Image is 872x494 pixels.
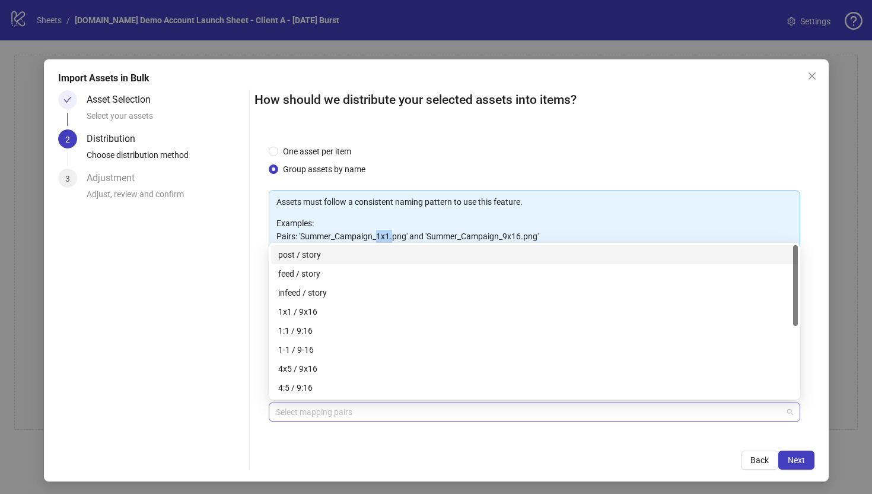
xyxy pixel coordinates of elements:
[271,302,798,321] div: 1x1 / 9x16
[87,90,160,109] div: Asset Selection
[271,283,798,302] div: infeed / story
[278,267,791,280] div: feed / story
[741,451,778,470] button: Back
[65,174,70,183] span: 3
[750,455,769,465] span: Back
[271,378,798,397] div: 4:5 / 9:16
[271,264,798,283] div: feed / story
[87,109,245,129] div: Select your assets
[278,248,791,261] div: post / story
[278,381,791,394] div: 4:5 / 9:16
[278,343,791,356] div: 1-1 / 9-16
[278,286,791,299] div: infeed / story
[87,188,245,208] div: Adjust, review and confirm
[807,71,817,81] span: close
[278,145,356,158] span: One asset per item
[778,451,814,470] button: Next
[278,305,791,318] div: 1x1 / 9x16
[278,362,791,375] div: 4x5 / 9x16
[58,71,814,85] div: Import Assets in Bulk
[271,359,798,378] div: 4x5 / 9x16
[63,96,72,104] span: check
[276,217,793,256] p: Examples: Pairs: 'Summer_Campaign_1x1.png' and 'Summer_Campaign_9x16.png' Triples: 'Summer_Campai...
[87,148,245,169] div: Choose distribution method
[278,163,370,176] span: Group assets by name
[65,135,70,144] span: 2
[87,129,145,148] div: Distribution
[271,340,798,359] div: 1-1 / 9-16
[254,90,814,110] h2: How should we distribute your selected assets into items?
[803,66,822,85] button: Close
[278,324,791,337] div: 1:1 / 9:16
[788,455,805,465] span: Next
[271,321,798,340] div: 1:1 / 9:16
[271,245,798,264] div: post / story
[276,195,793,208] p: Assets must follow a consistent naming pattern to use this feature.
[87,169,144,188] div: Adjustment
[269,436,357,455] button: + Add Custom Pair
